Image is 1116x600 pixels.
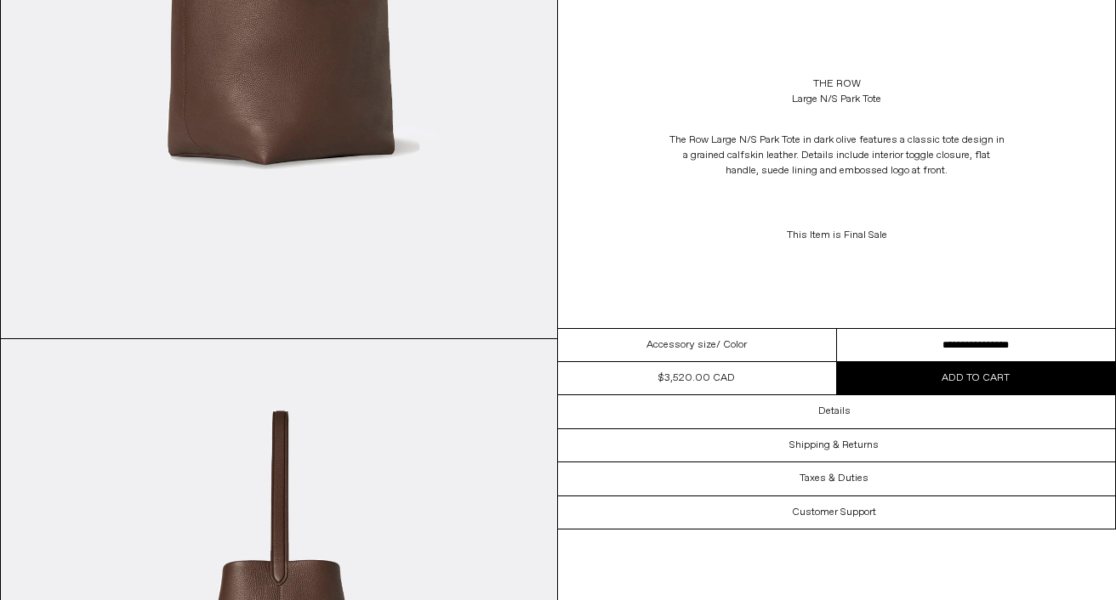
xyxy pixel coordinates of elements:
span: Add to cart [942,371,1010,385]
span: / Color [716,337,747,353]
span: This Item is Final Sale [787,229,887,242]
h3: Customer Support [792,507,876,518]
button: Add to cart [837,362,1116,394]
h3: Shipping & Returns [789,439,879,451]
div: Large N/S Park Tote [792,92,881,107]
div: $3,520.00 CAD [658,371,735,386]
span: Accessory size [646,337,716,353]
span: The Row Large N/S Park Tote in dark olive features a classic tote design in a grained calfskin le... [669,133,1005,178]
h3: Details [818,405,851,417]
a: The Row [813,76,861,92]
h3: Taxes & Duties [800,473,868,484]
